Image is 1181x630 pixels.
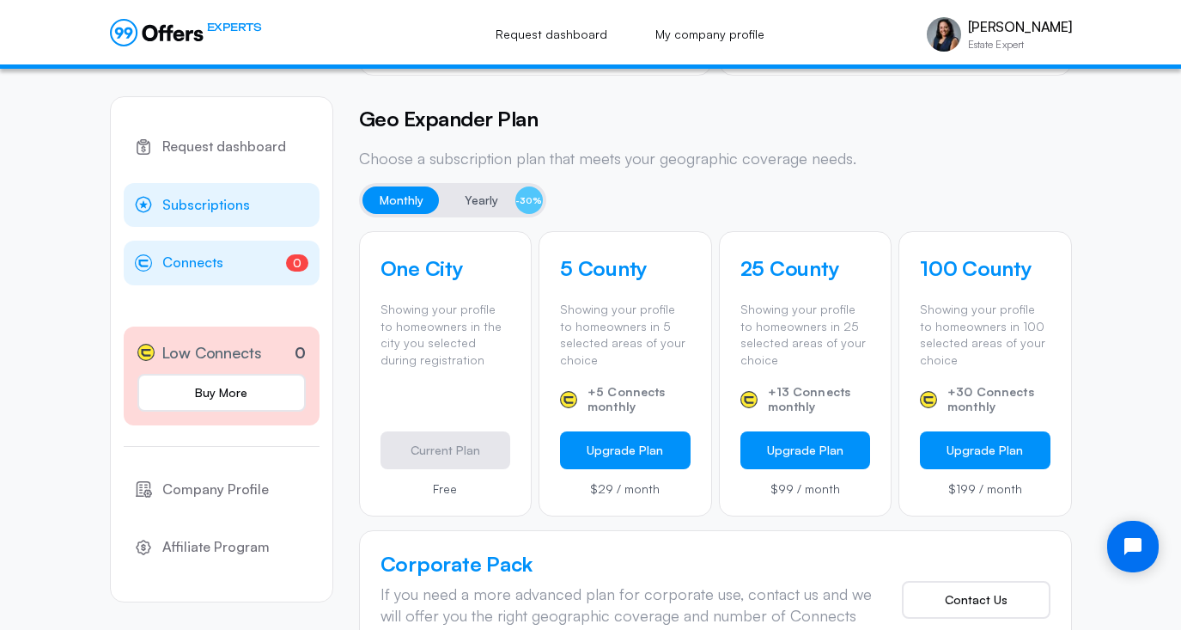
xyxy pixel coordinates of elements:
h4: One City [380,253,511,284]
span: Yearly [465,190,498,211]
p: Estate Expert [968,40,1072,50]
span: 0 [286,254,308,272]
iframe: Tidio Chat [1093,506,1173,587]
a: Subscriptions [124,183,320,228]
a: Affiliate Program [124,525,320,570]
a: Buy More [137,374,306,412]
p: Showing your profile to homeowners in 25 selected areas of your choice [740,301,871,368]
span: Low Connects [161,340,262,365]
a: Request dashboard [124,125,320,169]
p: $99 / month [740,483,871,495]
p: Showing your profile to homeowners in 5 selected areas of your choice [560,301,691,368]
button: Monthly [362,187,441,214]
p: Showing your profile to homeowners in the city you selected during registration [380,301,511,368]
button: Upgrade Plan [920,431,1050,469]
span: +30 Connects monthly [947,385,1050,414]
button: Upgrade Plan [740,431,871,469]
span: Request dashboard [162,136,286,158]
a: Connects0 [124,241,320,285]
a: EXPERTS [110,19,262,46]
span: -30% [515,187,543,214]
span: Monthly [380,190,423,211]
span: +5 Connects monthly [587,385,691,414]
span: Subscriptions [162,194,250,217]
span: Affiliate Program [162,536,270,559]
button: Contact Us [902,581,1050,619]
h4: 25 County [740,253,871,284]
img: Vivienne Haroun [927,17,961,52]
button: Upgrade Plan [560,431,691,469]
p: Choose a subscription plan that meets your geographic coverage needs. [359,148,1072,169]
h4: 5 County [560,253,691,284]
p: [PERSON_NAME] [968,19,1072,35]
button: Current Plan [380,431,511,469]
span: Connects [162,252,223,274]
p: Showing your profile to homeowners in 100 selected areas of your choice [920,301,1050,368]
p: $29 / month [560,483,691,495]
h4: 100 County [920,253,1050,284]
p: 0 [295,341,306,364]
button: Yearly-30% [447,187,543,214]
span: Company Profile [162,479,269,501]
span: EXPERTS [207,19,262,35]
span: +13 Connects monthly [768,385,871,414]
a: My company profile [636,15,783,53]
p: Free [380,483,511,495]
p: $199 / month [920,483,1050,495]
h4: Corporate Pack [380,552,874,577]
h5: Geo Expander Plan [359,103,1072,134]
a: Request dashboard [477,15,626,53]
a: Company Profile [124,468,320,512]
